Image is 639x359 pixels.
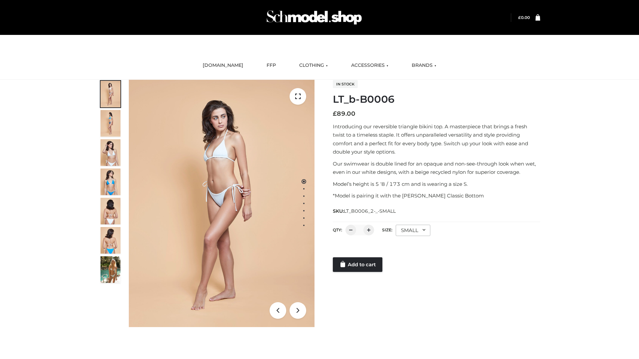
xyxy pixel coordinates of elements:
[101,256,120,283] img: Arieltop_CloudNine_AzureSky2.jpg
[294,58,333,73] a: CLOTHING
[101,81,120,107] img: ArielClassicBikiniTop_CloudNine_AzureSky_OW114ECO_1-scaled.jpg
[382,227,392,232] label: Size:
[101,227,120,254] img: ArielClassicBikiniTop_CloudNine_AzureSky_OW114ECO_8-scaled.jpg
[264,4,364,31] img: Schmodel Admin 964
[518,15,521,20] span: £
[344,208,396,214] span: LT_B0006_2-_-SMALL
[518,15,530,20] bdi: 0.00
[333,180,540,188] p: Model’s height is 5 ‘8 / 173 cm and is wearing a size S.
[101,139,120,166] img: ArielClassicBikiniTop_CloudNine_AzureSky_OW114ECO_3-scaled.jpg
[198,58,248,73] a: [DOMAIN_NAME]
[333,93,540,105] h1: LT_b-B0006
[333,160,540,177] p: Our swimwear is double lined for an opaque and non-see-through look when wet, even in our white d...
[129,80,315,327] img: ArielClassicBikiniTop_CloudNine_AzureSky_OW114ECO_1
[346,58,393,73] a: ACCESSORIES
[333,191,540,200] p: *Model is pairing it with the [PERSON_NAME] Classic Bottom
[262,58,281,73] a: FFP
[407,58,441,73] a: BRANDS
[518,15,530,20] a: £0.00
[333,207,396,215] span: SKU:
[396,225,430,236] div: SMALL
[333,110,355,117] bdi: 89.00
[333,122,540,156] p: Introducing our reversible triangle bikini top. A masterpiece that brings a fresh twist to a time...
[333,80,358,88] span: In stock
[333,110,337,117] span: £
[333,257,382,272] a: Add to cart
[101,110,120,137] img: ArielClassicBikiniTop_CloudNine_AzureSky_OW114ECO_2-scaled.jpg
[101,198,120,224] img: ArielClassicBikiniTop_CloudNine_AzureSky_OW114ECO_7-scaled.jpg
[333,227,342,232] label: QTY:
[101,169,120,195] img: ArielClassicBikiniTop_CloudNine_AzureSky_OW114ECO_4-scaled.jpg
